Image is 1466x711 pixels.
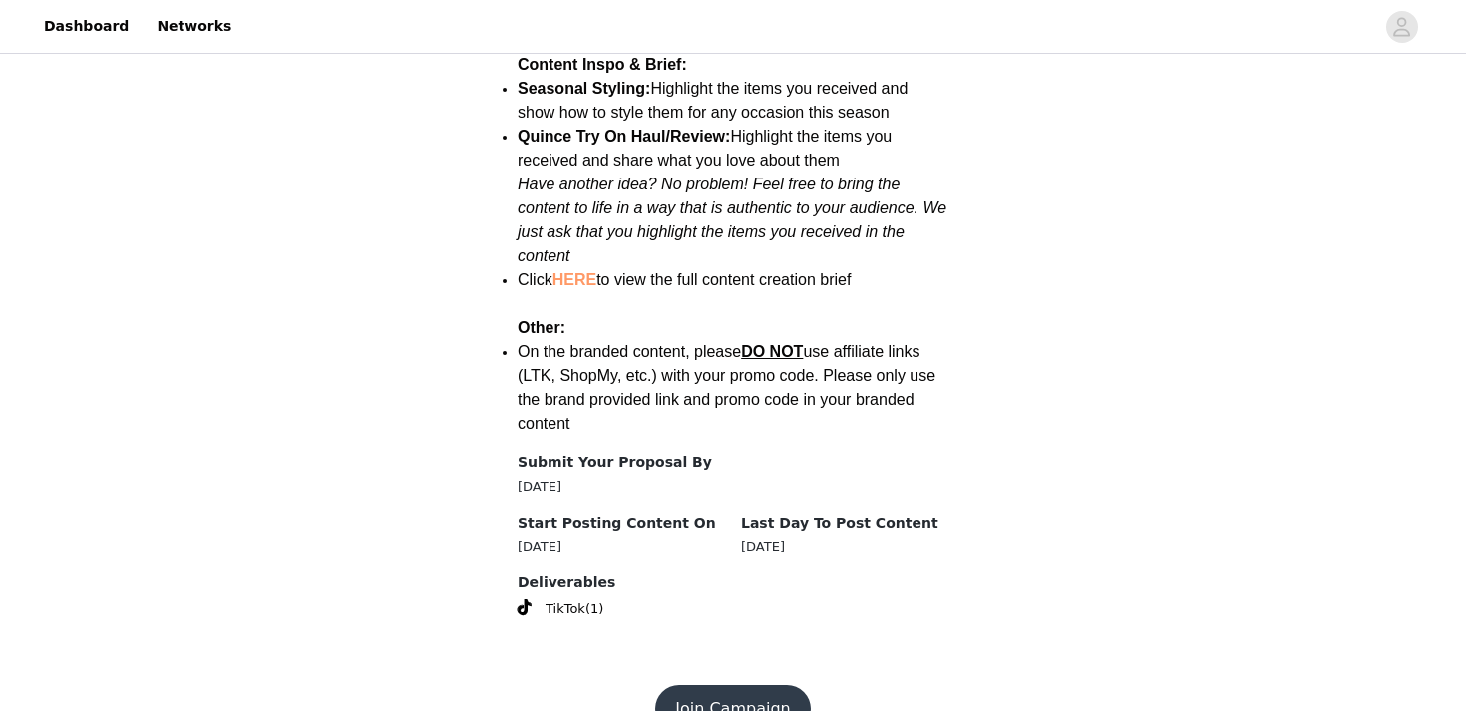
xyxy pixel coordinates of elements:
[741,343,803,360] span: DO NOT
[518,80,908,121] span: Highlight the items you received and show how to style them for any occasion this season
[1392,11,1411,43] div: avatar
[518,271,851,288] span: Click to view the full content creation brief
[546,599,585,619] span: TikTok
[741,513,948,533] h4: Last Day To Post Content
[518,319,565,336] strong: Other:
[518,452,725,473] h4: Submit Your Proposal By
[585,599,603,619] span: (1)
[518,343,935,432] span: On the branded content, please use affiliate links (LTK, ShopMy, etc.) with your promo code. Plea...
[518,176,946,264] em: Have another idea? No problem! Feel free to bring the content to life in a way that is authentic ...
[518,128,892,169] span: Highlight the items you received and share what you love about them
[518,537,725,557] div: [DATE]
[518,56,687,73] strong: Content Inspo & Brief:
[518,128,730,145] strong: Quince Try On Haul/Review:
[518,477,725,497] div: [DATE]
[518,572,948,593] h4: Deliverables
[518,513,725,533] h4: Start Posting Content On
[32,4,141,49] a: Dashboard
[552,271,596,288] a: HERE
[145,4,243,49] a: Networks
[518,80,650,97] strong: Seasonal Styling:
[741,537,948,557] div: [DATE]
